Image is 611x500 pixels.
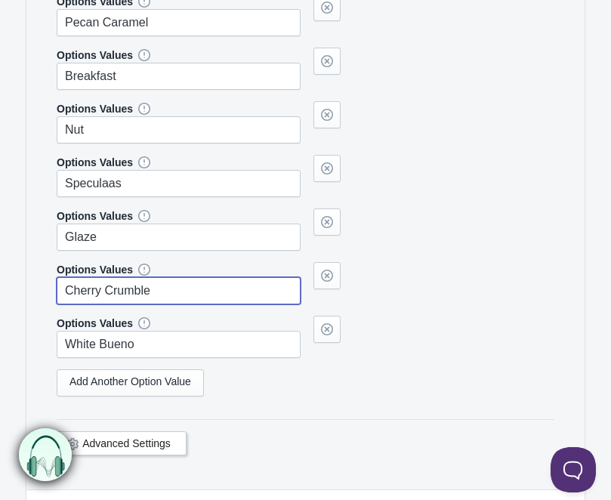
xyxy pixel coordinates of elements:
[19,428,72,481] img: bxm.png
[57,262,133,277] label: Options Values
[57,101,133,116] label: Options Values
[57,48,133,63] label: Options Values
[551,447,596,492] iframe: Toggle Customer Support
[57,155,133,170] label: Options Values
[57,369,204,397] a: Add Another Option Value
[57,208,133,224] label: Options Values
[82,437,171,449] a: Advanced Settings
[57,316,133,331] label: Options Values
